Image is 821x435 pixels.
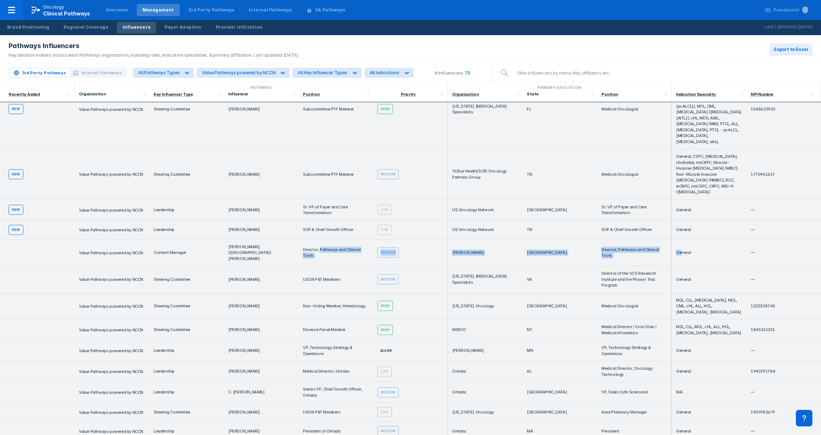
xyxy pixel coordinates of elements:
td: Director of the VCS Research Institute and the Phase I Trial Program [597,266,672,293]
a: Value Pathways powered by NCCN [79,348,143,353]
div: NPI Number [751,92,774,97]
div: All Key Influencer Types [298,70,347,75]
div: new [9,104,23,114]
td: General [672,403,746,422]
td: VP, Sales (Life Sciences) [597,382,672,403]
td: Leadership [149,361,224,382]
td: General [672,221,746,240]
td: PMBCL, PTCL - AITL, CLL, [MEDICAL_DATA] (Systemic [MEDICAL_DATA] [sALCL]), pALL, [MEDICAL_DATA], ... [672,69,746,149]
td: USON P&T Members [299,266,373,293]
td: MSKCC [448,320,522,340]
div: Overview [106,7,128,13]
a: Value Pathways powered by NCCN [79,389,143,394]
td: Subcommittee PTF Member [299,69,373,149]
td: Medical Oncologist [597,69,672,149]
td: Content Manager [149,240,224,266]
td: 1548623903 [746,69,821,149]
td: FL [522,69,597,149]
td: — [746,221,821,240]
div: Organization [79,91,141,96]
div: High [377,104,393,114]
div: Priority [401,92,416,97]
td: Ontada [448,382,522,403]
div: Provider Utilization [216,24,262,30]
div: Position [601,92,618,97]
div: Indication Specialty [676,92,716,97]
span: 3rd Party Pathways [22,70,66,76]
a: Value Pathways powered by NCCN [79,429,143,434]
div: High [377,325,393,335]
td: VP, Technology Strategy & Operations [597,340,672,361]
span: Value Pathways powered by NCCN [79,410,143,415]
td: Sr. VP of Payer and Care Transformation [299,200,373,221]
td: Ontada [448,361,522,382]
a: Value Pathways powered by NCCN [79,303,143,308]
td: Medical Director / Vice Chair / Medical Informatics [597,320,672,340]
td: VA [522,266,597,293]
td: [PERSON_NAME] [448,340,522,361]
td: Steering Committee [149,149,224,200]
div: Key Influencer Type [154,92,193,97]
td: [PERSON_NAME] [224,200,299,221]
td: 1942391784 [746,361,821,382]
td: Steering Committee [149,266,224,293]
button: Internal Pathways [70,69,126,76]
div: VA Pathways [315,7,345,13]
td: 1770961617 [746,149,821,200]
td: [GEOGRAPHIC_DATA] [522,403,597,422]
td: TN [522,221,597,240]
div: Recently Added [9,92,39,97]
td: [GEOGRAPHIC_DATA] [522,240,597,266]
div: # Influencers: [435,70,464,76]
td: Medical Oncologist [597,149,672,200]
div: Influencer [228,91,290,96]
button: Export to Excel [770,43,812,56]
td: [PERSON_NAME] [224,320,299,340]
td: TriStar Health/SCRI Oncology Partners Group [448,149,522,200]
a: Value Pathways powered by NCCN [79,207,143,212]
a: Value Pathways powered by NCCN [79,369,143,374]
a: Value Pathways powered by NCCN [79,276,143,282]
td: Disease Panel Member [299,320,373,340]
div: Influencers [123,24,150,30]
td: 1902983679 [746,403,821,422]
a: Value Pathways powered by NCCN [79,227,143,232]
td: — [746,200,821,221]
td: — [746,266,821,293]
div: Value Pathways powered by NCCN [202,70,275,75]
div: 3rd Party Pathways [188,7,235,13]
td: N/A [672,382,746,403]
td: [PERSON_NAME] [224,403,299,422]
td: [PERSON_NAME] [224,149,299,200]
td: [GEOGRAPHIC_DATA] [522,200,597,221]
td: NY [522,320,597,340]
td: Medical Director, Ontada [299,361,373,382]
span: Value Pathways powered by NCCN [79,107,143,112]
div: new [9,205,23,215]
td: [PERSON_NAME] [224,293,299,320]
td: [PERSON_NAME] [224,361,299,382]
td: USON P&T Members [299,403,373,422]
div: Brand Positioning [7,24,49,30]
td: [PERSON_NAME] ([GEOGRAPHIC_DATA]) [PERSON_NAME] [224,240,299,266]
a: Value Pathways powered by NCCN [79,327,143,332]
td: 1841261351 [746,320,821,340]
a: Influencers [117,22,156,33]
div: Contact Support [796,410,812,426]
td: Director, Pathways and Clinical Tools [597,240,672,266]
div: State [527,91,588,96]
div: Management [142,7,174,13]
td: Area Pharmacy Manager [597,403,672,422]
a: Internal Pathways [243,4,297,16]
span: Value Pathways powered by NCCN [79,327,143,332]
td: MZL, CLL, MCL, cHL, ALL, HCL, [MEDICAL_DATA], [MEDICAL_DATA] [672,320,746,340]
td: SVP & Chief Growth Officer [597,221,672,240]
td: MN [522,340,597,361]
td: Medical Director, Oncology Technology [597,361,672,382]
td: — [746,340,821,361]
